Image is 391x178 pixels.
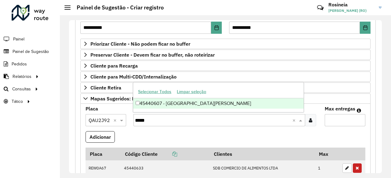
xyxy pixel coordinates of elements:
[315,148,339,160] th: Max
[86,160,121,176] td: REW0A67
[80,50,371,60] a: Preservar Cliente - Devem ficar no buffer, não roteirizar
[13,73,31,80] span: Relatórios
[90,96,162,101] span: Mapas Sugeridos: Placa-Cliente
[210,160,315,176] td: SDB COMERCIO DE ALIMENTOS LTDA
[113,117,119,124] span: Clear all
[80,39,371,49] a: Priorizar Cliente - Não podem ficar no buffer
[292,117,298,124] span: Clear all
[210,148,315,160] th: Clientes
[12,61,27,67] span: Pedidos
[360,22,371,34] button: Choose Date
[86,148,121,160] th: Placa
[211,22,222,34] button: Choose Date
[135,87,174,96] button: Selecionar Todos
[86,131,115,143] button: Adicionar
[13,36,24,42] span: Painel
[71,4,164,11] h2: Painel de Sugestão - Criar registro
[357,108,361,113] em: Máximo de clientes que serão colocados na mesma rota com os clientes informados
[174,87,209,96] button: Limpar seleção
[13,48,49,55] span: Painel de Sugestão
[90,74,177,79] span: Cliente para Multi-CDD/Internalização
[133,98,304,109] div: 45440607 - [GEOGRAPHIC_DATA][PERSON_NAME]
[12,98,23,105] span: Tático
[90,52,215,57] span: Preservar Cliente - Devem ficar no buffer, não roteirizar
[80,72,371,82] a: Cliente para Multi-CDD/Internalização
[133,82,304,112] ng-dropdown-panel: Options list
[325,105,355,112] label: Max entregas
[328,2,374,8] h3: Rosineia
[80,93,371,104] a: Mapas Sugeridos: Placa-Cliente
[314,1,327,14] a: Contato Rápido
[90,41,190,46] span: Priorizar Cliente - Não podem ficar no buffer
[121,160,210,176] td: 45440633
[90,85,121,90] span: Cliente Retira
[315,160,339,176] td: 1
[158,151,177,157] a: Copiar
[12,86,31,92] span: Consultas
[328,8,374,13] span: [PERSON_NAME] (RO)
[80,82,371,93] a: Cliente Retira
[80,61,371,71] a: Cliente para Recarga
[90,63,138,68] span: Cliente para Recarga
[86,105,98,112] label: Placa
[121,148,210,160] th: Código Cliente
